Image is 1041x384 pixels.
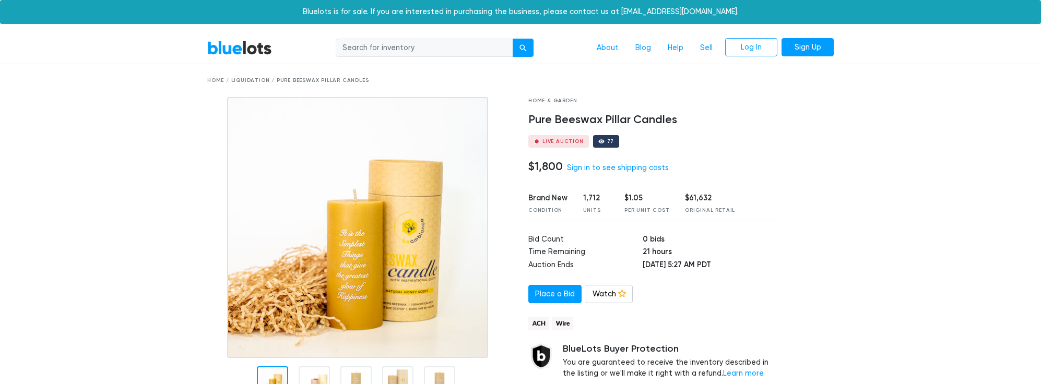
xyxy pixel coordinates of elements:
[692,38,721,58] a: Sell
[782,38,834,57] a: Sign Up
[542,139,584,144] div: Live Auction
[528,285,582,304] a: Place a Bid
[583,207,609,214] div: Units
[528,317,549,330] img: ach-b7992fed28a4f97f893c574229be66187b9afb3f1a8d16a4691d3d3140a8ab00.png
[685,193,735,204] div: $61,632
[643,234,780,247] td: 0 bids
[643,246,780,259] td: 21 hours
[528,193,567,204] div: Brand New
[567,163,669,172] a: Sign in to see shipping costs
[725,38,777,57] a: Log In
[528,343,554,369] img: buyer_protection_shield-3b65640a83011c7d3ede35a8e5a80bfdfaa6a97447f0071c1475b91a4b0b3d01.png
[563,343,780,355] h5: BlueLots Buyer Protection
[627,38,659,58] a: Blog
[528,97,780,105] div: Home & Garden
[624,193,669,204] div: $1.05
[552,317,573,330] img: wire-908396882fe19aaaffefbd8e17b12f2f29708bd78693273c0e28e3a24408487f.png
[607,139,614,144] div: 77
[528,113,780,127] h4: Pure Beeswax Pillar Candles
[528,234,643,247] td: Bid Count
[528,246,643,259] td: Time Remaining
[207,40,272,55] a: BlueLots
[207,77,834,85] div: Home / Liquidation / Pure Beeswax Pillar Candles
[624,207,669,214] div: Per Unit Cost
[528,207,567,214] div: Condition
[588,38,627,58] a: About
[586,285,633,304] a: Watch
[336,39,513,57] input: Search for inventory
[583,193,609,204] div: 1,712
[659,38,692,58] a: Help
[528,259,643,272] td: Auction Ends
[528,160,563,173] h4: $1,800
[723,369,764,378] a: Learn more
[227,97,488,358] img: 77b9d8d0-639c-4dd4-9fb6-ab0234a65071-1726261010.jpg
[563,343,780,379] div: You are guaranteed to receive the inventory described in the listing or we'll make it right with ...
[685,207,735,214] div: Original Retail
[643,259,780,272] td: [DATE] 5:27 AM PDT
